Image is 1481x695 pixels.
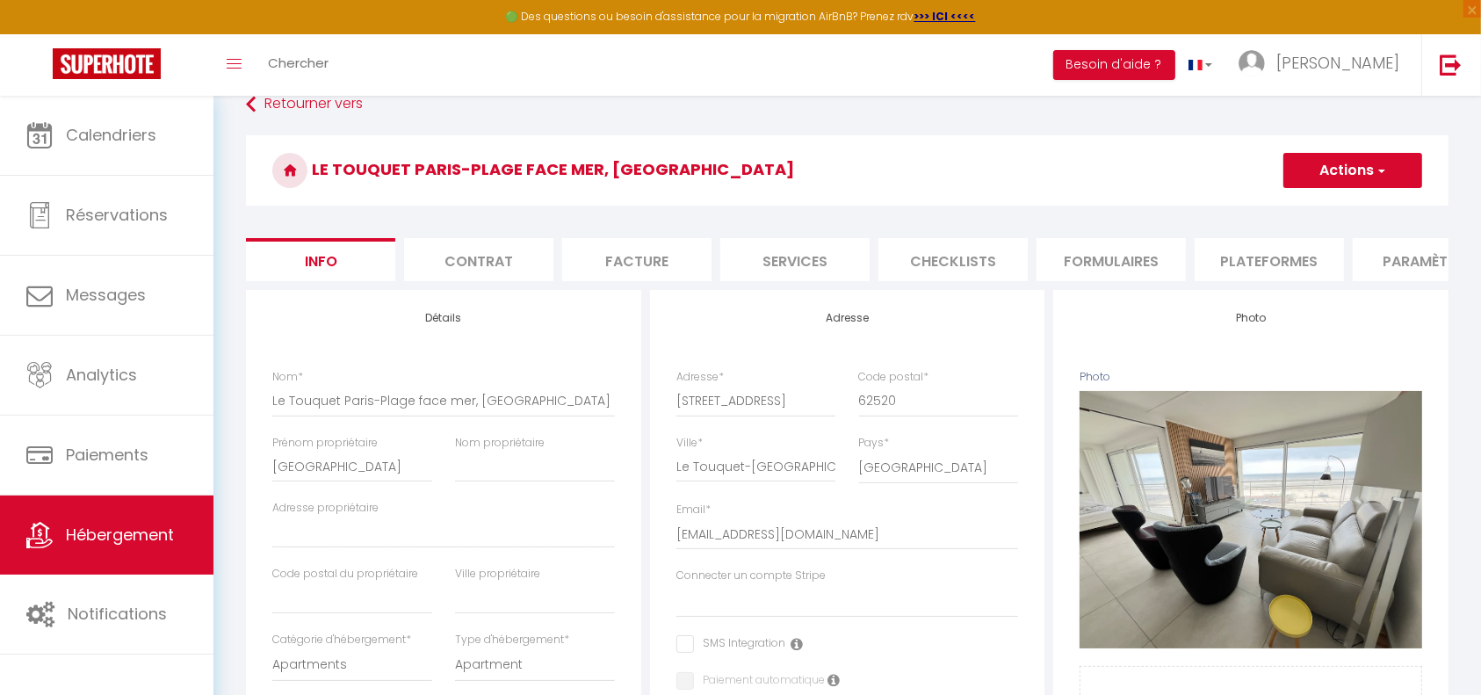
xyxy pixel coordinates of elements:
label: Ville propriétaire [455,566,540,583]
label: Adresse propriétaire [272,500,379,517]
span: Réservations [66,204,168,226]
img: logout [1440,54,1462,76]
label: Ville [676,435,703,452]
button: Besoin d'aide ? [1053,50,1175,80]
h4: Photo [1080,312,1422,324]
li: Services [720,238,870,281]
span: Calendriers [66,124,156,146]
span: Paiements [66,444,148,466]
span: Hébergement [66,524,174,546]
h4: Adresse [676,312,1019,324]
label: Catégorie d'hébergement [272,632,411,648]
li: Checklists [878,238,1028,281]
label: Email [676,502,711,518]
a: ... [PERSON_NAME] [1225,34,1421,96]
label: Nom [272,369,303,386]
label: Adresse [676,369,724,386]
label: Code postal [859,369,929,386]
label: Pays [859,435,890,452]
img: Super Booking [53,48,161,79]
img: ... [1239,50,1265,76]
li: Facture [562,238,712,281]
label: Code postal du propriétaire [272,566,418,583]
li: Info [246,238,395,281]
label: Connecter un compte Stripe [676,568,826,584]
li: Plateformes [1195,238,1344,281]
label: Nom propriétaire [455,435,545,452]
li: Contrat [404,238,553,281]
a: Chercher [255,34,342,96]
label: Type d'hébergement [455,632,569,648]
h3: Le Touquet Paris-Plage face mer, [GEOGRAPHIC_DATA] [246,135,1448,206]
label: Photo [1080,369,1110,386]
span: [PERSON_NAME] [1276,52,1399,74]
li: Formulaires [1037,238,1186,281]
span: Messages [66,284,146,306]
button: Actions [1283,153,1422,188]
a: Retourner vers [246,89,1448,120]
span: Analytics [66,364,137,386]
span: Notifications [68,603,167,625]
a: >>> ICI <<<< [914,9,976,24]
h4: Détails [272,312,615,324]
label: Prénom propriétaire [272,435,378,452]
label: Paiement automatique [694,672,825,691]
span: Chercher [268,54,329,72]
